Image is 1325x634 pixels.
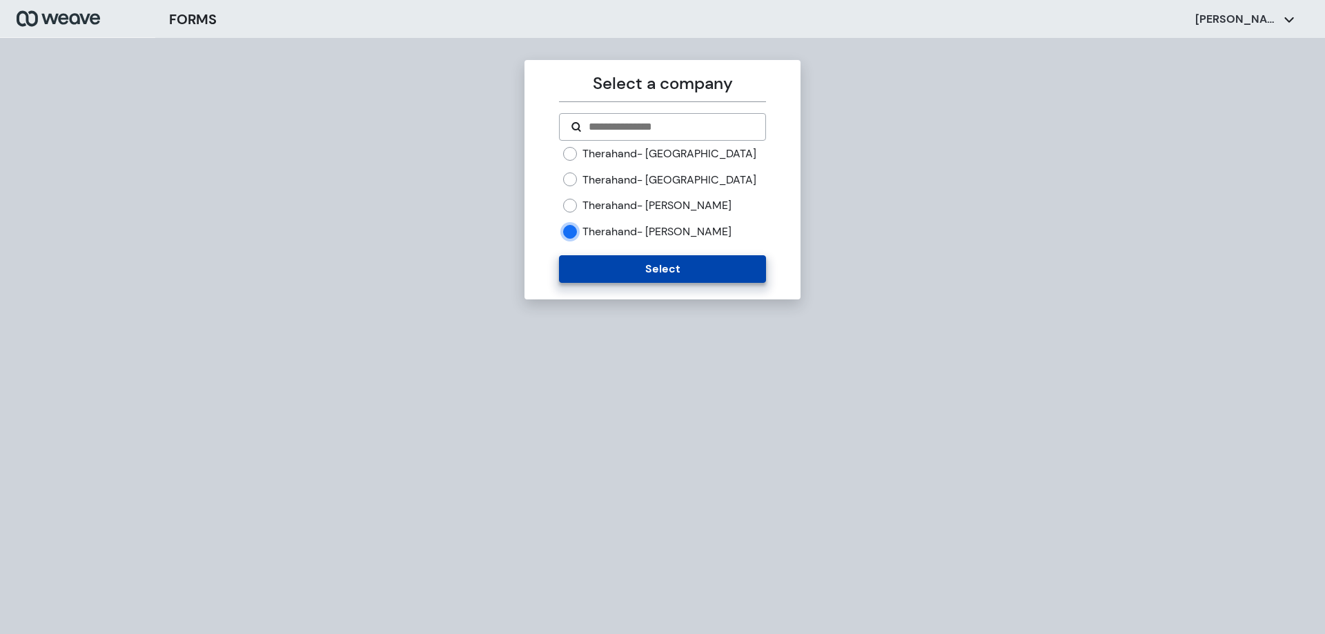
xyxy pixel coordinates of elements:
label: Therahand- [PERSON_NAME] [582,224,732,239]
p: [PERSON_NAME] [1195,12,1278,27]
p: Select a company [559,71,765,96]
label: Therahand- [PERSON_NAME] [582,198,732,213]
button: Select [559,255,765,283]
input: Search [587,119,754,135]
label: Therahand- [GEOGRAPHIC_DATA] [582,172,756,188]
label: Therahand- [GEOGRAPHIC_DATA] [582,146,756,161]
h3: FORMS [169,9,217,30]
